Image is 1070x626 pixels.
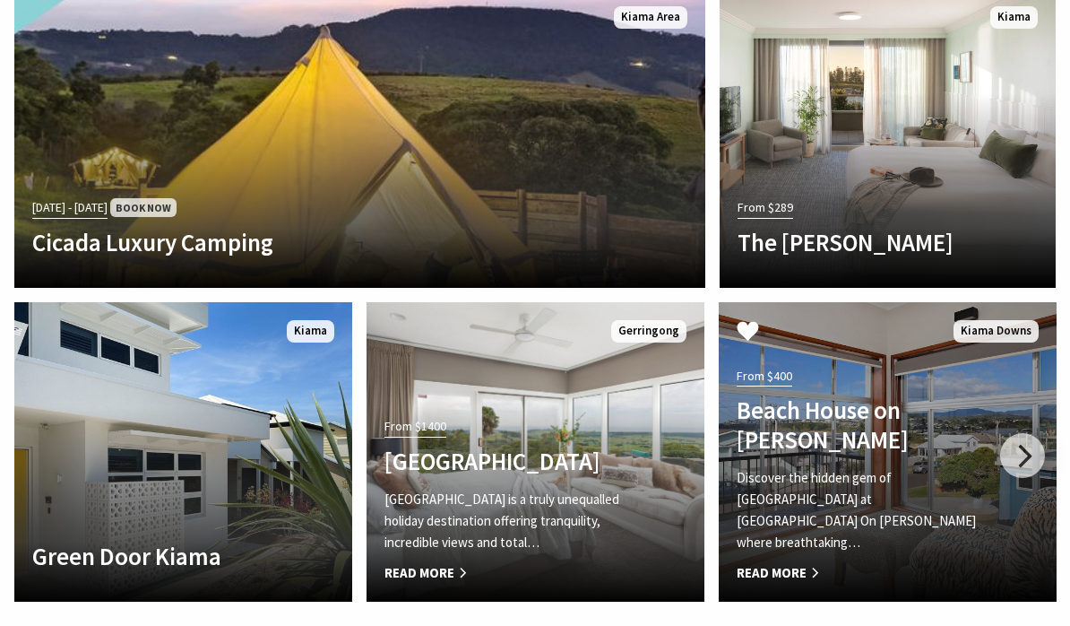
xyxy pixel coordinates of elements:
h4: Green Door Kiama [32,542,283,570]
h4: The [PERSON_NAME] [738,228,987,256]
span: Kiama Downs [954,320,1039,343]
span: From $289 [738,197,793,218]
span: From $1400 [384,416,446,437]
span: [DATE] - [DATE] [32,197,108,218]
span: Read More [737,562,988,584]
span: Kiama Area [614,6,687,29]
h4: Cicada Luxury Camping [32,228,584,256]
span: Read More [384,562,635,584]
span: Kiama [990,6,1038,29]
span: Gerringong [611,320,686,343]
a: Another Image Used From $1400 [GEOGRAPHIC_DATA] [GEOGRAPHIC_DATA] is a truly unequalled holiday d... [367,302,704,602]
span: Kiama [287,320,334,343]
p: [GEOGRAPHIC_DATA] is a truly unequalled holiday destination offering tranquility, incredible view... [384,489,635,553]
a: From $400 Beach House on [PERSON_NAME] Discover the hidden gem of [GEOGRAPHIC_DATA] at [GEOGRAPHI... [719,302,1057,602]
span: From $400 [737,366,792,387]
h4: [GEOGRAPHIC_DATA] [384,447,635,475]
h4: Beach House on [PERSON_NAME] [737,396,988,454]
span: Book Now [110,198,177,217]
a: Another Image Used Green Door Kiama Kiama [14,302,352,602]
button: Click to Favourite Beach House on Johnson [719,302,777,363]
p: Discover the hidden gem of [GEOGRAPHIC_DATA] at [GEOGRAPHIC_DATA] On [PERSON_NAME] where breathta... [737,467,988,553]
